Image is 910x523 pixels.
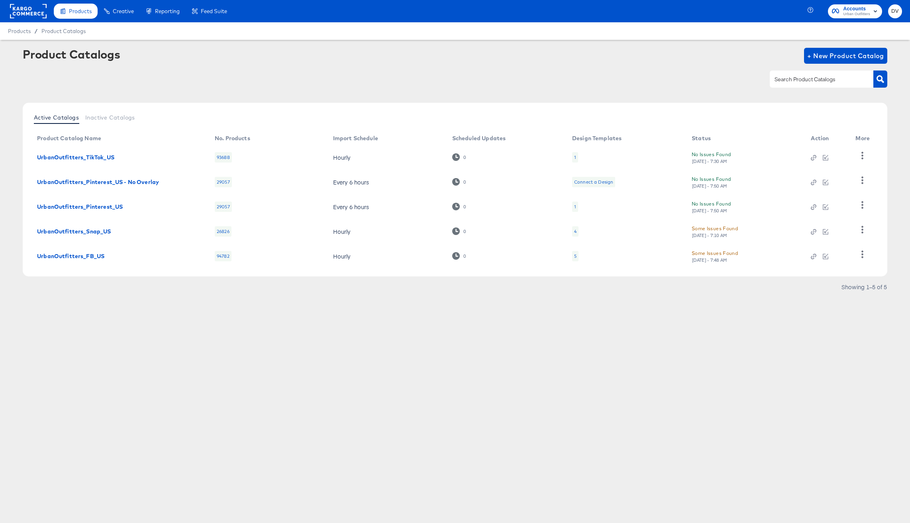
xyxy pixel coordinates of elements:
[572,251,579,261] div: 5
[843,11,870,18] span: Urban Outfitters
[572,177,615,187] div: Connect a Design
[37,135,101,141] div: Product Catalog Name
[155,8,180,14] span: Reporting
[23,48,120,61] div: Product Catalogs
[685,132,804,145] th: Status
[113,8,134,14] span: Creative
[572,152,578,163] div: 1
[452,252,466,260] div: 0
[572,202,578,212] div: 1
[574,154,576,161] div: 1
[574,253,577,259] div: 5
[201,8,227,14] span: Feed Suite
[215,226,231,237] div: 26826
[463,155,466,160] div: 0
[37,228,111,235] a: UrbanOutfitters_Snap_US
[463,229,466,234] div: 0
[463,179,466,185] div: 0
[572,226,579,237] div: 4
[37,204,123,210] a: UrbanOutfitters_Pinterest_US
[692,233,728,238] div: [DATE] - 7:10 AM
[452,203,466,210] div: 0
[215,202,232,212] div: 29057
[327,170,446,194] td: Every 6 hours
[891,7,899,16] span: DV
[773,75,858,84] input: Search Product Catalogs
[804,48,887,64] button: + New Product Catalog
[692,249,738,257] div: Some Issues Found
[327,194,446,219] td: Every 6 hours
[452,153,466,161] div: 0
[8,28,31,34] span: Products
[463,204,466,210] div: 0
[574,204,576,210] div: 1
[37,253,104,259] a: UrbanOutfitters_FB_US
[41,28,86,34] a: Product Catalogs
[37,179,159,185] a: UrbanOutfitters_Pinterest_US - No Overlay
[333,135,378,141] div: Import Schedule
[452,135,506,141] div: Scheduled Updates
[692,224,738,238] button: Some Issues Found[DATE] - 7:10 AM
[327,219,446,244] td: Hourly
[828,4,882,18] button: AccountsUrban Outfitters
[215,251,231,261] div: 94782
[574,179,613,185] div: Connect a Design
[692,224,738,233] div: Some Issues Found
[215,177,232,187] div: 29057
[327,145,446,170] td: Hourly
[843,5,870,13] span: Accounts
[327,244,446,268] td: Hourly
[807,50,884,61] span: + New Product Catalog
[849,132,879,145] th: More
[574,228,577,235] div: 4
[215,135,250,141] div: No. Products
[37,154,114,161] a: UrbanOutfitters_TikTok_US
[215,152,232,163] div: 93688
[692,249,738,263] button: Some Issues Found[DATE] - 7:48 AM
[452,178,466,186] div: 0
[888,4,902,18] button: DV
[69,8,92,14] span: Products
[85,114,135,121] span: Inactive Catalogs
[452,227,466,235] div: 0
[804,132,849,145] th: Action
[463,253,466,259] div: 0
[841,284,887,290] div: Showing 1–5 of 5
[692,257,728,263] div: [DATE] - 7:48 AM
[572,135,622,141] div: Design Templates
[31,28,41,34] span: /
[34,114,79,121] span: Active Catalogs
